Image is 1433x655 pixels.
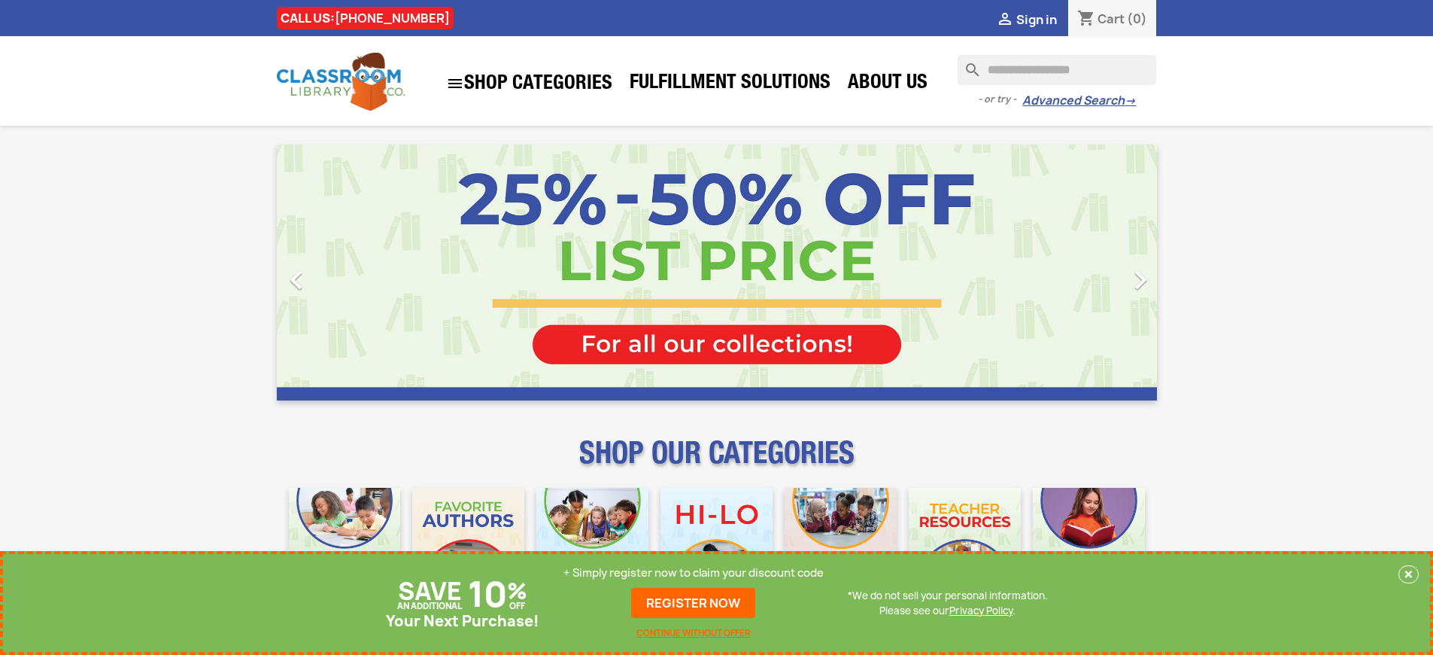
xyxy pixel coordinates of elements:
span: Sign in [1016,11,1057,28]
a:  Sign in [996,11,1057,28]
span: (0) [1127,11,1147,27]
span: → [1125,93,1136,108]
img: CLC_Teacher_Resources_Mobile.jpg [909,488,1021,600]
a: [PHONE_NUMBER] [335,10,450,26]
img: CLC_HiLo_Mobile.jpg [660,488,773,600]
img: CLC_Phonics_And_Decodables_Mobile.jpg [536,488,648,600]
a: About Us [840,69,935,99]
img: CLC_Bulk_Mobile.jpg [289,488,401,600]
i: search [958,55,976,73]
span: - or try - [978,92,1022,107]
img: CLC_Favorite_Authors_Mobile.jpg [412,488,524,600]
div: CALL US: [277,7,454,29]
i:  [996,11,1014,29]
a: Previous [277,145,409,401]
a: Fulfillment Solutions [622,69,838,99]
img: Classroom Library Company [277,53,405,111]
a: Next [1025,145,1157,401]
i:  [1122,261,1159,299]
a: Advanced Search→ [1022,93,1136,108]
i: shopping_cart [1077,11,1095,29]
i:  [446,75,464,93]
span: Cart [1098,11,1125,27]
p: SHOP OUR CATEGORIES [277,449,1157,476]
img: CLC_Fiction_Nonfiction_Mobile.jpg [785,488,897,600]
i:  [278,261,315,299]
input: Search [958,55,1156,85]
a: SHOP CATEGORIES [439,67,620,100]
img: CLC_Dyslexia_Mobile.jpg [1033,488,1145,600]
ul: Carousel container [277,145,1157,401]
